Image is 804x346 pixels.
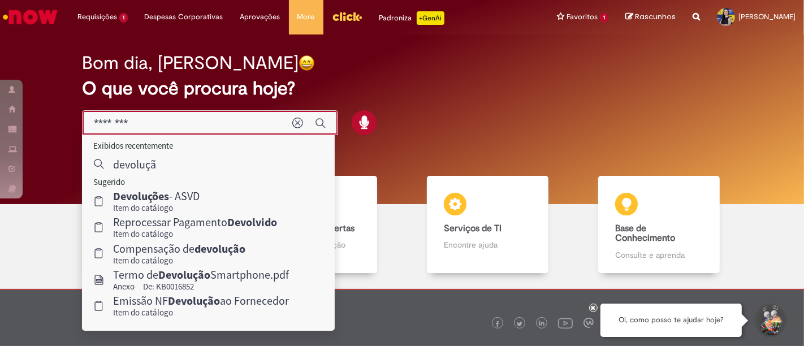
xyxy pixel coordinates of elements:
[444,239,531,250] p: Encontre ajuda
[402,176,573,274] a: Serviços de TI Encontre ajuda
[379,11,444,25] div: Padroniza
[297,11,315,23] span: More
[539,321,544,327] img: logo_footer_linkedin.png
[417,11,444,25] p: +GenAi
[615,223,675,244] b: Base de Conhecimento
[573,176,745,274] a: Base de Conhecimento Consulte e aprenda
[240,11,280,23] span: Aprovações
[59,176,231,274] a: Tirar dúvidas Tirar dúvidas com Lupi Assist e Gen Ai
[145,11,223,23] span: Despesas Corporativas
[299,55,315,71] img: happy-face.png
[753,304,787,338] button: Iniciar Conversa de Suporte
[583,318,594,328] img: logo_footer_workplace.png
[1,6,59,28] img: ServiceNow
[625,12,676,23] a: Rascunhos
[332,8,362,25] img: click_logo_yellow_360x200.png
[119,13,128,23] span: 1
[517,321,522,327] img: logo_footer_twitter.png
[635,11,676,22] span: Rascunhos
[600,304,742,337] div: Oi, como posso te ajudar hoje?
[558,315,573,330] img: logo_footer_youtube.png
[82,79,722,98] h2: O que você procura hoje?
[495,321,500,327] img: logo_footer_facebook.png
[600,13,608,23] span: 1
[77,11,117,23] span: Requisições
[567,11,598,23] span: Favoritos
[444,223,502,234] b: Serviços de TI
[738,12,796,21] span: [PERSON_NAME]
[82,53,299,73] h2: Bom dia, [PERSON_NAME]
[615,249,702,261] p: Consulte e aprenda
